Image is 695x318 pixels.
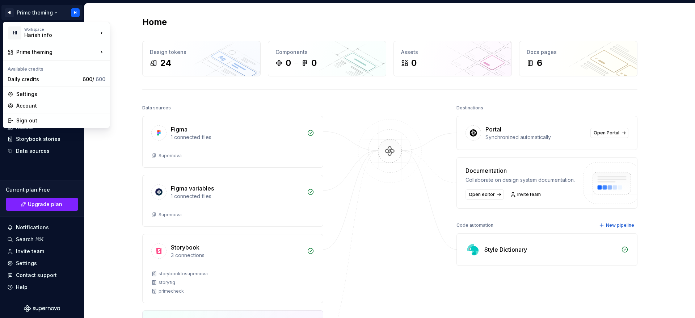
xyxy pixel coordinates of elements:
div: Prime theming [16,49,98,56]
div: Harish info [24,32,86,39]
div: Daily credits [8,76,80,83]
div: Sign out [16,117,105,124]
span: 600 / [83,76,105,82]
div: Workspace [24,27,98,32]
div: Account [16,102,105,109]
div: HI [8,26,21,39]
div: Settings [16,91,105,98]
div: Available credits [5,62,108,74]
span: 600 [96,76,105,82]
